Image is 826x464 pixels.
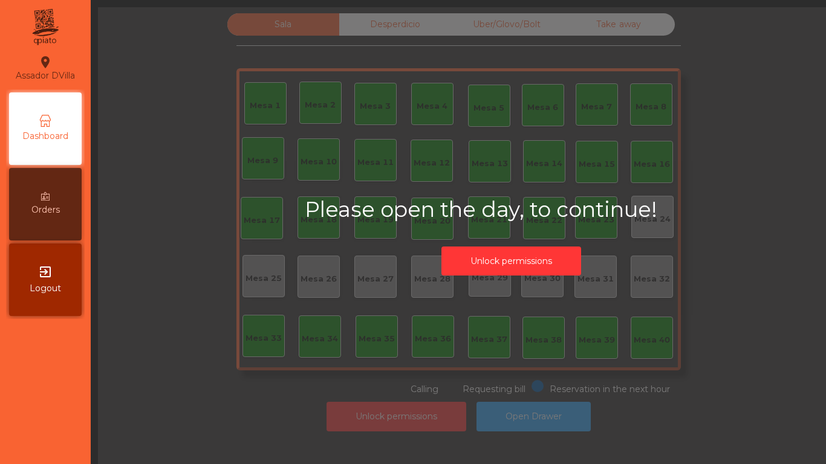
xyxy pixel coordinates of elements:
[441,246,581,276] button: Unlock permissions
[31,204,60,216] span: Orders
[22,130,68,143] span: Dashboard
[30,6,60,48] img: qpiato
[305,197,718,222] h2: Please open the day, to continue!
[38,265,53,279] i: exit_to_app
[16,53,75,83] div: Assador DVilla
[38,55,53,69] i: location_on
[30,282,61,295] span: Logout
